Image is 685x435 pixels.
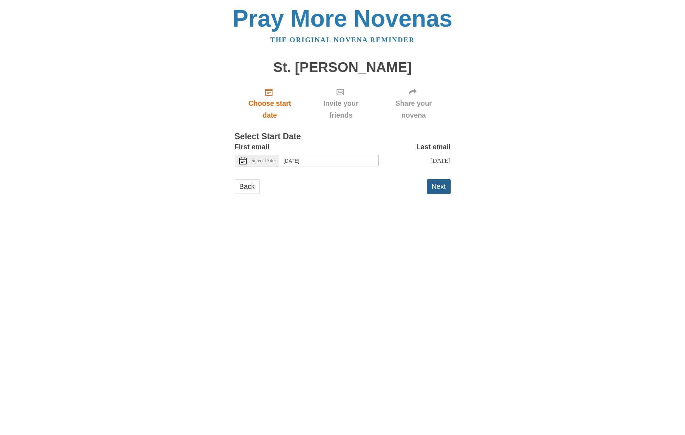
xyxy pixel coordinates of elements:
a: The original novena reminder [270,36,415,44]
span: Invite your friends [312,98,369,121]
a: Choose start date [235,82,305,125]
span: Share your novena [384,98,443,121]
a: Pray More Novenas [233,5,452,32]
button: Next [427,179,451,194]
div: Click "Next" to confirm your start date first. [305,82,377,125]
a: Back [235,179,260,194]
label: First email [235,141,270,153]
div: Click "Next" to confirm your start date first. [377,82,451,125]
span: Select Date [252,158,275,163]
h3: Select Start Date [235,132,451,141]
h1: St. [PERSON_NAME] [235,60,451,75]
span: Choose start date [242,98,298,121]
span: [DATE] [430,157,450,164]
label: Last email [416,141,451,153]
